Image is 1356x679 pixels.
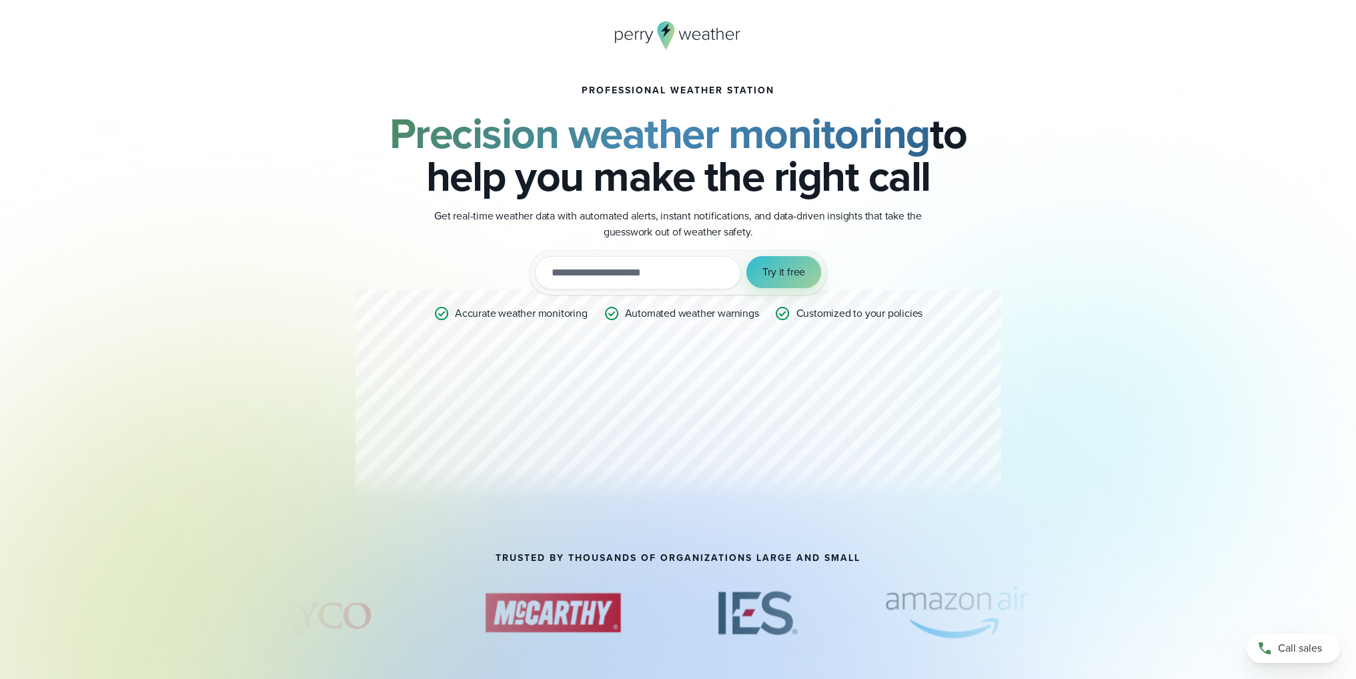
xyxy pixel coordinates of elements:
[458,580,647,646] div: 12 of 69
[862,580,1052,646] img: Amazon-Air.svg
[762,264,805,280] span: Try it free
[1247,634,1340,663] a: Call sales
[862,580,1052,646] div: 14 of 69
[356,112,1001,197] h2: to help you make the right call
[711,580,798,646] div: 13 of 69
[390,102,930,165] strong: Precision weather monitoring
[203,580,393,646] img: Clayco.svg
[625,305,759,321] p: Automated weather warnings
[496,553,860,564] h2: TRUSTED BY THOUSANDS OF ORGANIZATIONS LARGE AND SMALL
[1278,640,1322,656] span: Call sales
[412,208,945,240] p: Get real-time weather data with automated alerts, instant notifications, and data-driven insights...
[458,580,647,646] img: McCarthy.svg
[582,85,774,96] h1: Professional Weather Station
[289,580,1068,653] div: slideshow
[746,256,821,288] button: Try it free
[455,305,588,321] p: Accurate weather monitoring
[711,580,798,646] img: IES-Construction.svg
[203,580,393,646] div: 11 of 69
[796,305,922,321] p: Customized to your policies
